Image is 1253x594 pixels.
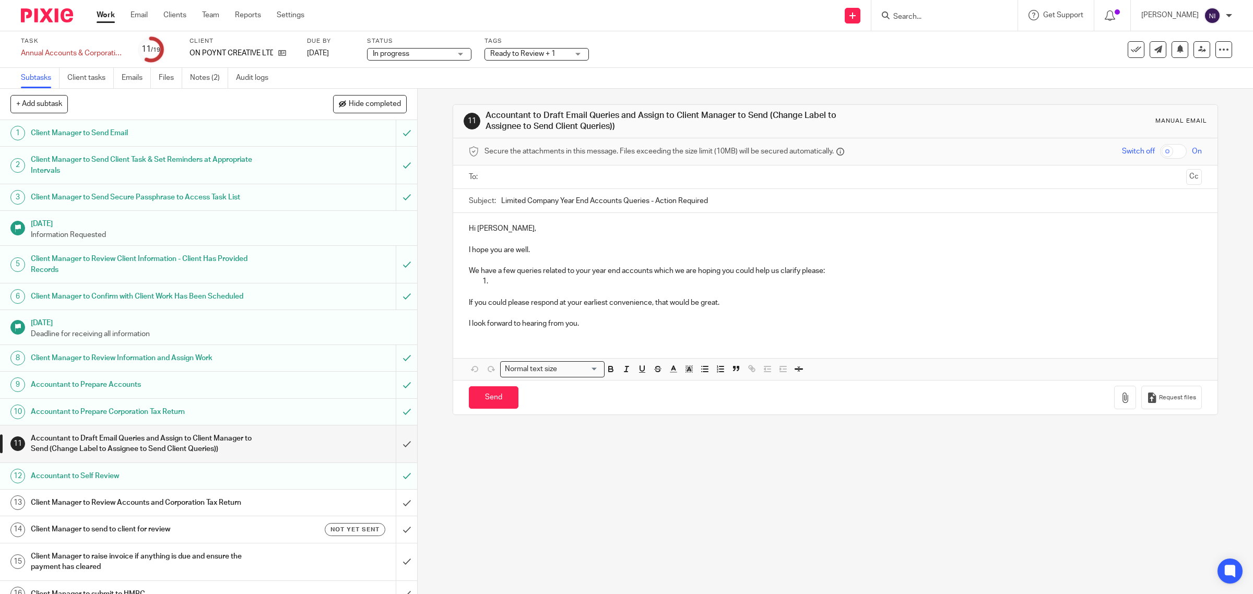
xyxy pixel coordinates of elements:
input: Send [469,386,518,409]
a: Email [131,10,148,20]
span: Hide completed [349,100,401,109]
p: Information Requested [31,230,407,240]
span: Not yet sent [330,525,380,534]
span: Request files [1159,394,1196,402]
div: 11 [464,113,480,129]
span: Switch off [1122,146,1155,157]
div: Manual email [1155,117,1207,125]
p: We have a few queries related to your year end accounts which we are hoping you could help us cla... [469,266,1202,276]
small: /19 [151,47,160,53]
a: Settings [277,10,304,20]
h1: Client Manager to raise invoice if anything is due and ensure the payment has cleared [31,549,267,575]
span: Normal text size [503,364,560,375]
label: Task [21,37,125,45]
a: Reports [235,10,261,20]
h1: Accountant to Draft Email Queries and Assign to Client Manager to Send (Change Label to Assignee ... [31,431,267,457]
span: On [1192,146,1202,157]
p: Deadline for receiving all information [31,329,407,339]
h1: Client Manager to Confirm with Client Work Has Been Scheduled [31,289,267,304]
h1: Client Manager to Review Accounts and Corporation Tax Return [31,495,267,510]
img: Pixie [21,8,73,22]
h1: Client Manager to Send Email [31,125,267,141]
h1: Accountant to Prepare Corporation Tax Return [31,404,267,420]
div: 11 [10,436,25,451]
span: Secure the attachments in this message. Files exceeding the size limit (10MB) will be secured aut... [484,146,834,157]
label: Client [190,37,294,45]
input: Search for option [561,364,598,375]
a: Audit logs [236,68,276,88]
a: Team [202,10,219,20]
h1: [DATE] [31,315,407,328]
div: Annual Accounts & Corporation Tax Return - [DATE] [21,48,125,58]
span: Ready to Review + 1 [490,50,555,57]
h1: [DATE] [31,216,407,229]
a: Notes (2) [190,68,228,88]
a: Work [97,10,115,20]
div: 1 [10,126,25,140]
div: 14 [10,522,25,537]
div: 2 [10,158,25,173]
h1: Accountant to Prepare Accounts [31,377,267,393]
div: Annual Accounts &amp; Corporation Tax Return - March 31, 2025 [21,48,125,58]
button: + Add subtask [10,95,68,113]
span: [DATE] [307,50,329,57]
h1: Client Manager to Review Information and Assign Work [31,350,267,366]
div: 11 [141,43,160,55]
h1: Client Manager to Send Secure Passphrase to Access Task List [31,189,267,205]
p: I look forward to hearing from you. [469,318,1202,329]
p: ON POYNT CREATIVE LTD [190,48,273,58]
button: Hide completed [333,95,407,113]
h1: Accountant to Self Review [31,468,267,484]
h1: Accountant to Draft Email Queries and Assign to Client Manager to Send (Change Label to Assignee ... [486,110,857,133]
div: 10 [10,405,25,419]
div: 5 [10,257,25,272]
p: Hi [PERSON_NAME], [469,223,1202,234]
a: Emails [122,68,151,88]
button: Cc [1186,169,1202,185]
p: If you could please respond at your earliest convenience, that would be great. [469,298,1202,308]
div: 8 [10,351,25,365]
h1: Client Manager to Send Client Task & Set Reminders at Appropriate Intervals [31,152,267,179]
p: I hope you are well. [469,245,1202,255]
span: Get Support [1043,11,1083,19]
a: Files [159,68,182,88]
button: Request files [1141,386,1202,409]
h1: Client Manager to send to client for review [31,521,267,537]
div: Search for option [500,361,605,377]
div: 15 [10,554,25,569]
a: Client tasks [67,68,114,88]
img: svg%3E [1204,7,1221,24]
a: Clients [163,10,186,20]
label: To: [469,172,480,182]
label: Due by [307,37,354,45]
a: Subtasks [21,68,60,88]
label: Subject: [469,196,496,206]
span: In progress [373,50,409,57]
label: Status [367,37,471,45]
div: 12 [10,469,25,483]
input: Search [892,13,986,22]
div: 3 [10,190,25,205]
div: 9 [10,377,25,392]
div: 6 [10,289,25,304]
label: Tags [484,37,589,45]
p: [PERSON_NAME] [1141,10,1199,20]
h1: Client Manager to Review Client Information - Client Has Provided Records [31,251,267,278]
div: 13 [10,495,25,510]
